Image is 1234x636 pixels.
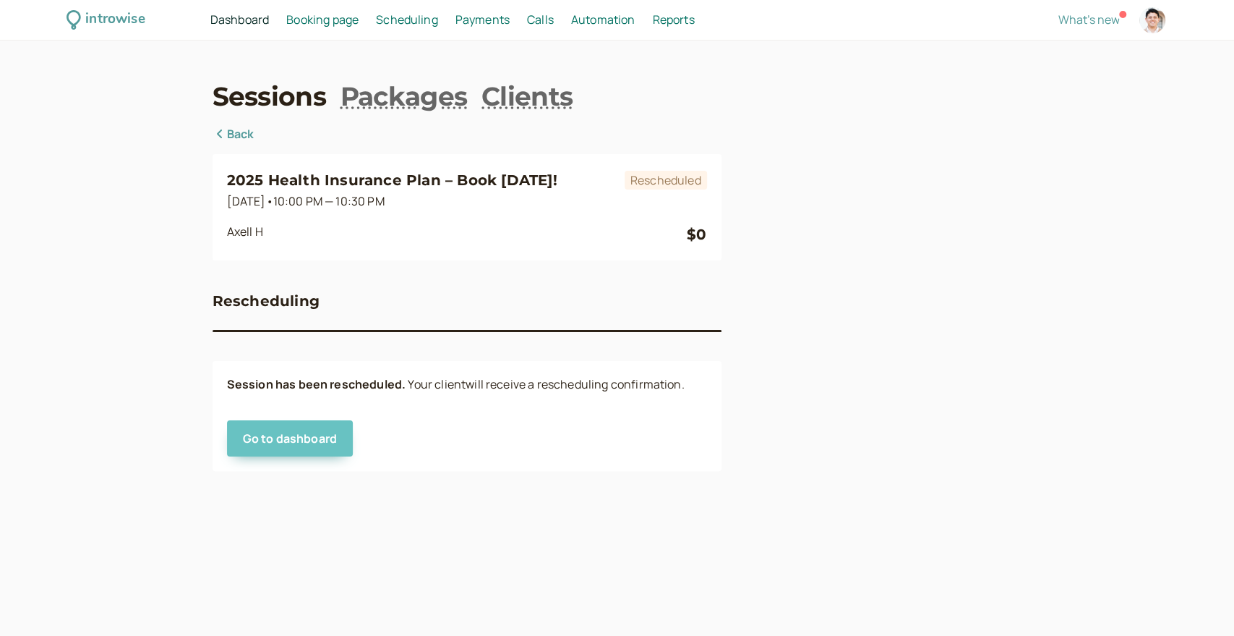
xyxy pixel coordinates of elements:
[1058,12,1120,27] span: What's new
[227,420,353,457] a: Go to dashboard
[227,223,687,246] div: Axell H
[227,169,619,192] h3: 2025 Health Insurance Plan – Book [DATE]!
[286,11,359,30] a: Booking page
[1137,5,1167,35] a: Account
[527,11,554,30] a: Calls
[687,223,706,246] div: $0
[455,12,510,27] span: Payments
[213,78,326,114] a: Sessions
[376,12,438,27] span: Scheduling
[67,9,145,31] a: introwise
[273,193,385,209] span: 10:00 PM — 10:30 PM
[625,171,707,190] span: Rescheduled
[571,12,635,27] span: Automation
[210,12,269,27] span: Dashboard
[455,11,510,30] a: Payments
[376,11,438,30] a: Scheduling
[213,125,254,144] a: Back
[340,78,467,114] a: Packages
[210,11,269,30] a: Dashboard
[227,376,406,392] b: Session has been rescheduled.
[652,11,694,30] a: Reports
[652,12,694,27] span: Reports
[227,193,385,209] span: [DATE]
[85,9,145,31] div: introwise
[286,12,359,27] span: Booking page
[265,193,273,209] span: •
[1162,567,1234,636] iframe: Chat Widget
[481,78,573,114] a: Clients
[213,361,721,471] div: Your client will receive a rescheduling confirmation.
[571,11,635,30] a: Automation
[527,12,554,27] span: Calls
[213,289,320,313] h3: Rescheduling
[1058,13,1120,26] button: What's new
